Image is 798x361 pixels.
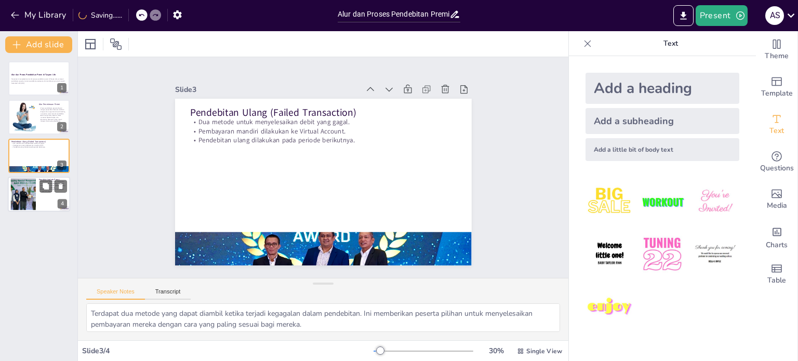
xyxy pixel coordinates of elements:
div: Add images, graphics, shapes or video [756,181,797,218]
button: a s [765,5,784,26]
p: Pembayaran mandiri dilakukan ke Virtual Account. [190,127,457,136]
span: Text [769,125,784,137]
button: My Library [8,7,71,23]
div: Add a heading [586,73,739,104]
img: 1.jpeg [586,178,634,226]
div: Add a subheading [586,108,739,134]
p: Keterlambatan proses update data juga menjadi faktor penting. [39,184,67,188]
img: 4.jpeg [586,230,634,278]
span: Media [767,200,787,211]
button: Present [696,5,748,26]
p: Monitoring kesesuaian dana masuk dengan invoice yang diterbitkan. [39,118,66,122]
p: Pengaruh terhadap polis dan account statement peserta. [39,189,67,192]
span: Questions [760,163,794,174]
button: Duplicate Slide [39,180,52,193]
p: Taspen Life mengirimkan Surat Standing Instruction untuk instruksi pendebitan. [39,111,66,114]
p: Dua metode untuk menyelesaikan debit yang gagal. [190,117,457,127]
textarea: Terdapat dua metode yang dapat diambil ketika terjadi kegagalan dalam pendebitan. Ini memberikan ... [86,303,560,332]
img: 6.jpeg [691,230,739,278]
div: Add charts and graphs [756,218,797,256]
button: Add slide [5,36,72,53]
img: 7.jpeg [586,283,634,331]
div: Layout [82,36,99,52]
p: Pendaftaran peserta yang tidak sesuai standar dapat menyebabkan masalah. [39,181,67,184]
img: 3.jpeg [691,178,739,226]
div: Change the overall theme [756,31,797,69]
div: 3 [8,139,70,173]
div: 4 [58,199,67,209]
div: Add a table [756,256,797,293]
input: Insert title [338,7,449,22]
div: Slide 3 [175,85,360,95]
div: 1 [57,83,66,92]
div: Get real-time input from your audience [756,143,797,181]
p: Presentasi ini menjelaskan alur dan proses pendebitan premi di Taspen Life, termasuk pendaftaran ... [11,78,66,82]
button: Speaker Notes [86,288,145,300]
span: Charts [766,239,788,251]
div: a s [765,6,784,25]
strong: Alur dan Proses Pendebitan Premi di Taspen Life [11,74,56,76]
div: Add ready made slides [756,69,797,106]
p: Alur Penerimaan Premi [39,102,66,105]
div: 4 [8,177,70,212]
button: Export to PowerPoint [673,5,694,26]
img: 5.jpeg [638,230,686,278]
div: 30 % [484,346,509,356]
button: Delete Slide [55,180,67,193]
div: Add a little bit of body text [586,138,739,161]
span: Theme [765,50,789,62]
p: Text [596,31,746,56]
img: 2.jpeg [638,178,686,226]
div: Add text boxes [756,106,797,143]
span: Table [767,275,786,286]
p: Proses pendaftaran peserta dimulai dengan penyerahan dokumen ke Bank. [39,106,66,110]
div: Slide 3 / 4 [82,346,374,356]
div: 2 [57,122,66,131]
p: Pendebitan ulang dilakukan pada periode berikutnya. [11,146,66,149]
span: Position [110,38,122,50]
button: Transcript [145,288,191,300]
p: Generated with [URL] [11,82,66,84]
span: Template [761,88,793,99]
p: Pendebitan Ulang (Failed Transaction) [190,105,457,119]
div: 3 [57,161,66,170]
p: Pendebitan Ulang (Failed Transaction) [11,140,66,143]
div: 2 [8,100,70,134]
p: Pendebitan ulang dilakukan pada periode berikutnya. [190,136,457,145]
p: Bank mengirimkan laporan status transaksi kepada Taspen Life. [39,114,66,118]
div: 1 [8,61,70,96]
p: Kendala Update Premi [39,178,67,181]
p: Dua metode untuk menyelesaikan debit yang gagal. [11,142,66,144]
div: Saving...... [78,10,122,20]
span: Single View [526,347,562,355]
p: Pembayaran mandiri dilakukan ke Virtual Account. [11,144,66,146]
